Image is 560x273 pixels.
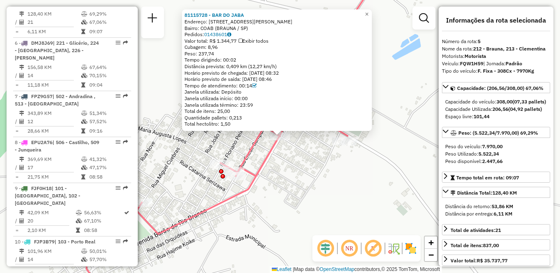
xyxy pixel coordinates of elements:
a: Peso: (5.522,34/7.970,00) 69,29% [442,127,550,138]
td: 2,10 KM [27,226,75,234]
span: Peso: 237,74 [184,50,214,57]
a: Close popup [362,9,372,19]
span: Exibir todos [239,38,269,44]
td: 28,66 KM [27,127,81,135]
a: OpenStreetMap [320,266,355,272]
div: Distância Total:128,40 KM [442,200,550,221]
td: 156,58 KM [27,63,81,71]
div: Endereço: [STREET_ADDRESS][PERSON_NAME] [184,18,369,25]
i: Tempo total em rota [81,266,85,271]
div: Janela utilizada término: 23:59 [184,102,369,108]
strong: 5 [478,38,480,44]
strong: (07,33 pallets) [512,99,546,105]
i: % de utilização do peso [81,157,87,162]
td: 70,15% [89,71,128,80]
div: Distância por entrega: [445,210,547,218]
td: 69,29% [89,10,128,18]
td: = [15,226,19,234]
div: Janela utilizada: Depósito [184,89,369,95]
div: Total hectolitro: 1,50 [184,121,369,127]
span: 7 - [15,93,96,107]
i: Total de Atividades [19,119,24,124]
div: Map data © contributors,© 2025 TomTom, Microsoft [270,266,442,273]
div: Pedidos: [184,31,369,38]
a: Com service time [252,83,257,89]
div: Distância prevista: 0,409 km (12,27 km/h) [184,63,369,70]
td: 67,06% [89,18,128,26]
strong: Motorista [464,53,486,59]
div: Horário previsto de chegada: [DATE] 08:32 [184,70,369,76]
em: Rota exportada [123,40,128,45]
a: Total de itens:837,00 [442,239,550,250]
i: Total de Atividades [19,20,24,25]
i: % de utilização do peso [81,11,87,16]
strong: 7.970,00 [482,143,503,149]
em: Opções [116,239,121,244]
span: Cubagem: 8,96 [184,44,218,50]
div: Número da rota: [442,38,550,45]
i: Total de Atividades [19,218,24,223]
td: 12 [27,117,81,126]
td: / [15,18,19,26]
td: 11,18 KM [27,81,81,89]
td: 56,63% [84,209,123,217]
td: 42,09 KM [27,209,75,217]
span: + [428,237,434,248]
strong: 6,11 KM [494,211,512,217]
td: 09:04 [89,81,128,89]
strong: 837,00 [483,242,499,248]
em: Opções [116,186,121,190]
em: Rota exportada [123,239,128,244]
strong: R$ 35.737,77 [477,257,508,264]
span: Ocultar NR [339,239,359,258]
td: 101,96 KM [27,247,81,255]
div: Peso: (5.522,34/7.970,00) 69,29% [442,140,550,168]
td: 51,34% [89,109,128,117]
div: Total de itens: [451,242,499,249]
td: 7,28 KM [27,265,81,273]
td: / [15,71,19,80]
i: % de utilização da cubagem [81,20,87,25]
div: Capacidade Utilizada: [445,106,547,113]
i: % de utilização do peso [81,65,87,70]
span: DMJ8J69 [31,40,53,46]
img: Fluxo de ruas [387,242,400,255]
td: 21,75 KM [27,173,81,181]
a: Tempo total em rota: 09:07 [442,172,550,183]
strong: 2.447,66 [482,158,503,164]
i: Distância Total [19,111,24,116]
td: 67,10% [84,217,123,225]
span: 128,40 KM [492,190,517,196]
i: % de utilização da cubagem [81,257,87,262]
td: 128,40 KM [27,10,81,18]
i: Total de Atividades [19,73,24,78]
div: Bairro: COAB (BRAUNA / SP) [184,25,369,32]
i: Total de Atividades [19,165,24,170]
strong: 5.522,34 [478,151,499,157]
div: Total de itens: 25,00 [184,108,369,115]
span: Peso do veículo: [445,143,503,149]
em: Opções [116,94,121,99]
div: Quantidade pallets: 0,213 [184,115,369,121]
i: Observações [227,32,231,37]
div: Valor total: R$ 1.344,77 [184,38,369,44]
td: = [15,173,19,181]
strong: 53,86 KM [492,203,513,209]
a: Distância Total:128,40 KM [442,187,550,198]
i: Rota otimizada [124,210,129,215]
span: | 101 - [GEOGRAPHIC_DATA], 102 - [GEOGRAPHIC_DATA] [15,185,80,206]
strong: FQW1H59 [460,60,483,67]
td: 21 [27,18,81,26]
td: 369,69 KM [27,155,81,163]
em: Rota exportada [123,140,128,145]
div: Distância do retorno: [445,203,547,210]
div: Capacidade: (206,56/308,00) 67,06% [442,95,550,124]
i: Tempo total em rota [81,174,85,179]
div: Distância Total: [451,189,517,197]
i: Tempo total em rota [81,128,85,133]
a: Total de atividades:21 [442,224,550,235]
span: Total de atividades: [451,227,501,233]
div: Janela utilizada início: 00:00 [184,95,369,102]
td: 09:07 [89,28,128,36]
span: FJP3B79 [34,239,55,245]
